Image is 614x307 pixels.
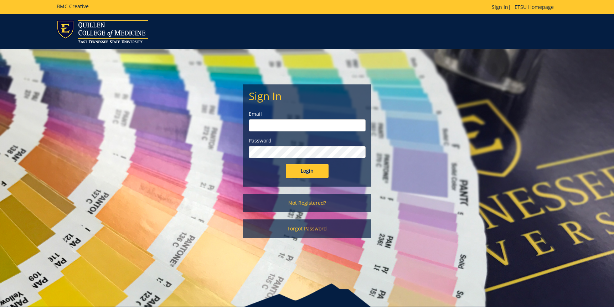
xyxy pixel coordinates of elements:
[57,4,89,9] h5: BMC Creative
[243,219,371,238] a: Forgot Password
[492,4,557,11] p: |
[249,90,366,102] h2: Sign In
[249,110,366,118] label: Email
[286,164,329,178] input: Login
[243,194,371,212] a: Not Registered?
[57,20,148,43] img: ETSU logo
[511,4,557,10] a: ETSU Homepage
[492,4,508,10] a: Sign In
[249,137,366,144] label: Password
